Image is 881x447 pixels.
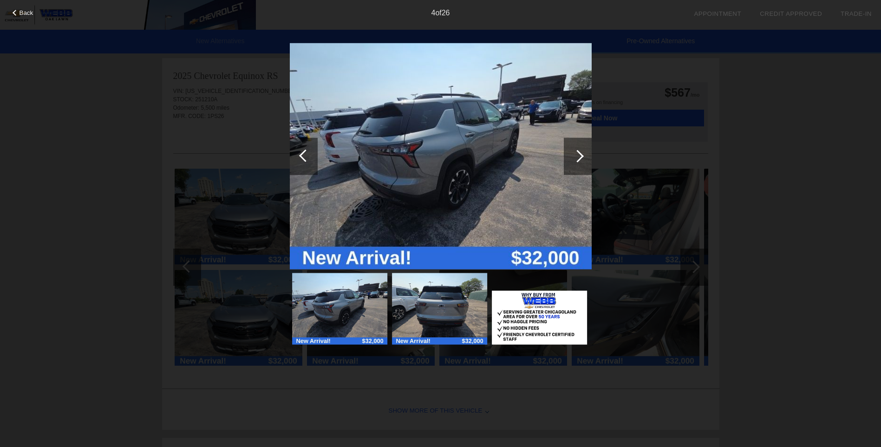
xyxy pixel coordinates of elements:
a: Trade-In [841,10,872,17]
img: 378cb210-2d26-4966-8541-f79903653f44.jpg [392,273,487,345]
img: 06f59149-957d-46e8-8a3f-91ede18a7c4f.png [492,291,587,345]
span: 4 [431,9,435,17]
img: 94d99419-8413-479f-b24a-be6b4f9994e8.jpg [292,273,387,345]
span: Back [20,9,33,16]
a: Credit Approved [760,10,822,17]
img: 94d99419-8413-479f-b24a-be6b4f9994e8.jpg [290,43,592,270]
span: 26 [442,9,450,17]
a: Appointment [694,10,741,17]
